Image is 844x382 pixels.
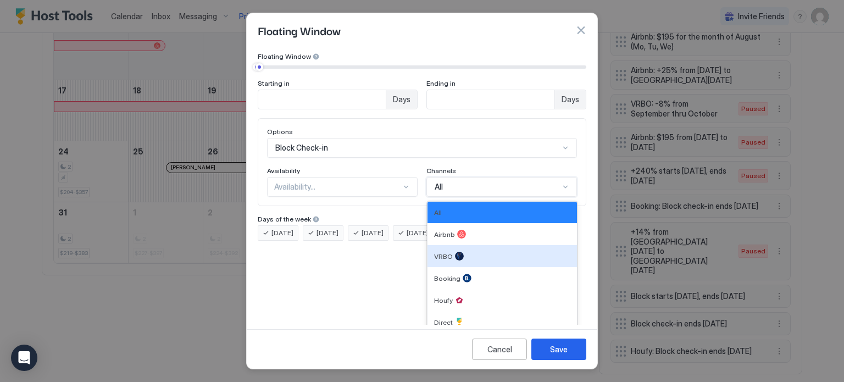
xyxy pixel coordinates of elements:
[258,90,386,109] input: Input Field
[434,208,442,217] span: All
[435,182,443,192] span: All
[434,274,460,283] span: Booking
[550,344,568,355] div: Save
[426,167,456,175] span: Channels
[271,228,293,238] span: [DATE]
[434,318,453,326] span: Direct
[434,230,455,239] span: Airbnb
[267,128,293,136] span: Options
[562,95,579,104] span: Days
[434,252,453,261] span: VRBO
[267,167,300,175] span: Availability
[11,345,37,371] div: Open Intercom Messenger
[407,228,429,238] span: [DATE]
[258,52,311,60] span: Floating Window
[275,143,328,153] span: Block Check-in
[258,79,290,87] span: Starting in
[258,215,311,223] span: Days of the week
[362,228,384,238] span: [DATE]
[531,339,586,360] button: Save
[274,182,401,192] div: Availability...
[427,90,554,109] input: Input Field
[472,339,527,360] button: Cancel
[393,95,410,104] span: Days
[316,228,338,238] span: [DATE]
[258,22,341,38] span: Floating Window
[426,79,456,87] span: Ending in
[434,296,453,305] span: Houfy
[487,344,512,355] div: Cancel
